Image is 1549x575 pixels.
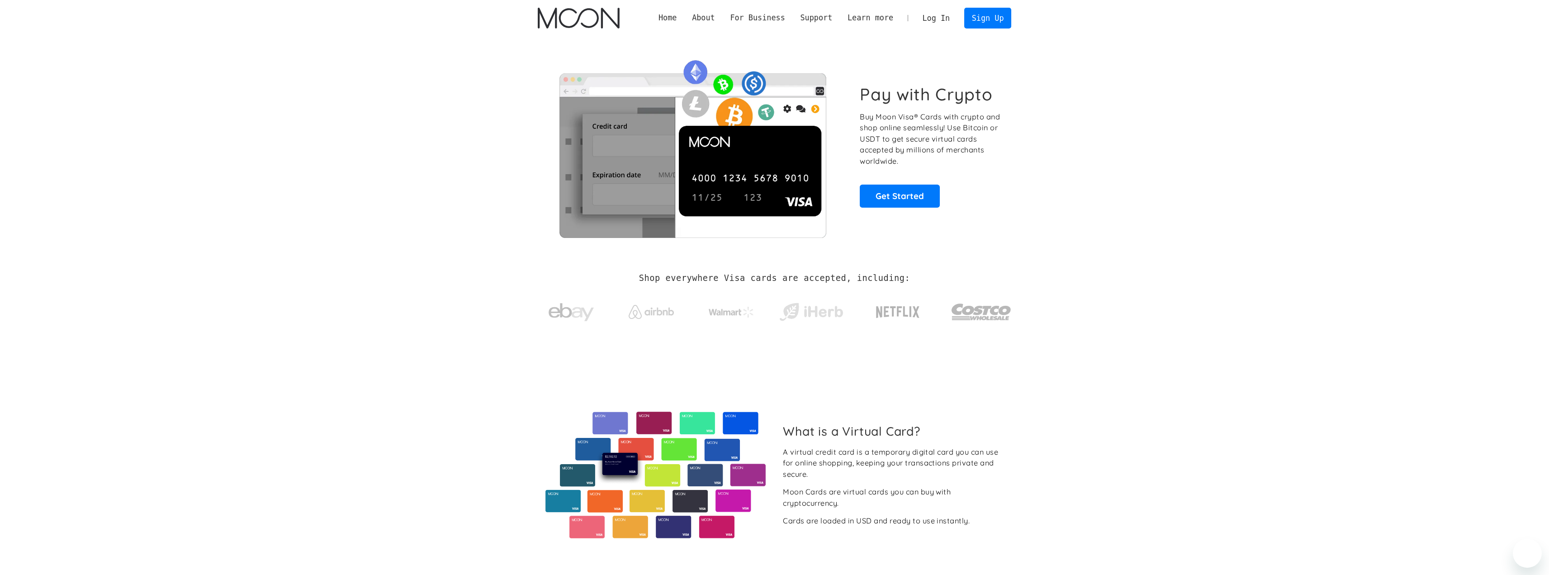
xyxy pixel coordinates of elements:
[860,84,993,105] h1: Pay with Crypto
[549,298,594,327] img: ebay
[617,296,685,323] a: Airbnb
[857,292,938,328] a: Netflix
[800,12,832,24] div: Support
[730,12,785,24] div: For Business
[848,12,893,24] div: Learn more
[915,8,957,28] a: Log In
[783,424,1004,438] h2: What is a Virtual Card?
[860,111,1001,167] p: Buy Moon Visa® Cards with crypto and shop online seamlessly! Use Bitcoin or USDT to get secure vi...
[723,12,793,24] div: For Business
[629,305,674,319] img: Airbnb
[639,273,910,283] h2: Shop everywhere Visa cards are accepted, including:
[783,447,1004,480] div: A virtual credit card is a temporary digital card you can use for online shopping, keeping your t...
[697,298,765,322] a: Walmart
[544,412,767,538] img: Virtual cards from Moon
[783,486,1004,508] div: Moon Cards are virtual cards you can buy with cryptocurrency.
[951,295,1012,329] img: Costco
[538,289,605,331] a: ebay
[951,286,1012,333] a: Costco
[692,12,715,24] div: About
[840,12,901,24] div: Learn more
[684,12,722,24] div: About
[964,8,1011,28] a: Sign Up
[651,12,684,24] a: Home
[538,54,848,238] img: Moon Cards let you spend your crypto anywhere Visa is accepted.
[709,307,754,318] img: Walmart
[860,185,940,207] a: Get Started
[1513,539,1542,568] iframe: Nút để khởi chạy cửa sổ nhắn tin
[783,515,970,527] div: Cards are loaded in USD and ready to use instantly.
[777,300,845,324] img: iHerb
[793,12,840,24] div: Support
[875,301,920,323] img: Netflix
[538,8,620,29] img: Moon Logo
[777,291,845,328] a: iHerb
[538,8,620,29] a: home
